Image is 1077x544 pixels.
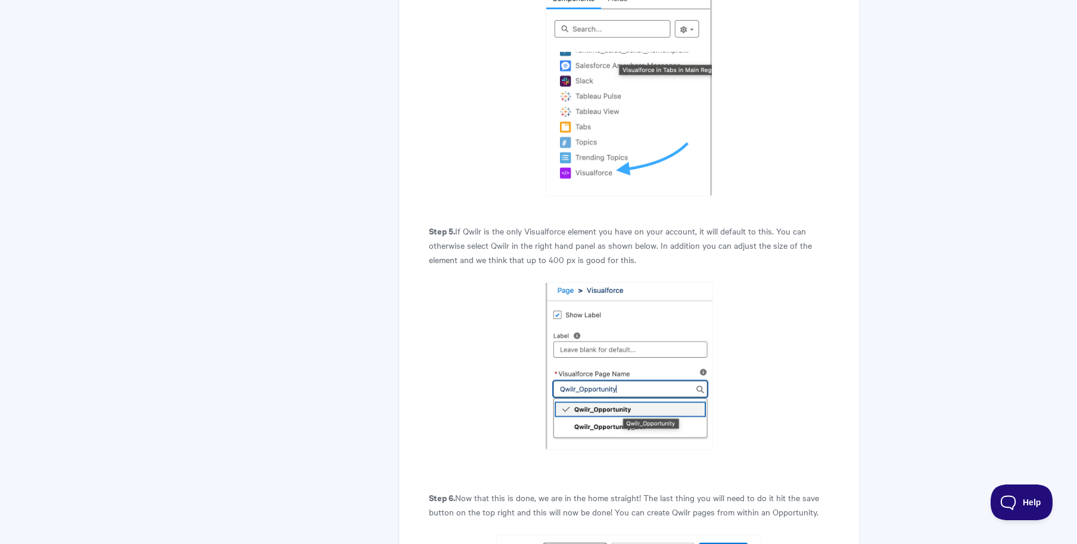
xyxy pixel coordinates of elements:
iframe: Toggle Customer Support [991,484,1053,520]
strong: Step 6. [429,491,455,504]
p: If Qwilr is the only Visualforce element you have on your account, it will default to this. You c... [429,224,830,267]
img: file-t8BCgtMP2y.png [545,282,713,450]
p: Now that this is done, we are in the home straight! The last thing you will need to do it hit the... [429,490,830,519]
strong: Step 5. [429,224,455,237]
